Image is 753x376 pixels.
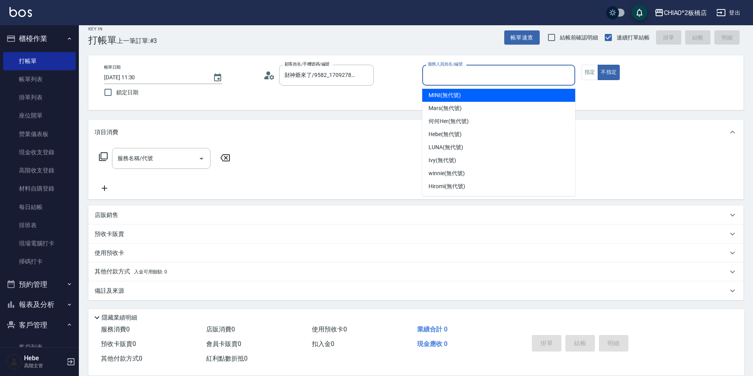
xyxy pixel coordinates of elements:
[101,325,130,333] span: 服務消費 0
[3,70,76,88] a: 帳單列表
[560,34,598,42] span: 結帳前確認明細
[101,340,136,348] span: 預收卡販賣 0
[3,161,76,180] a: 高階收支登錄
[417,340,447,348] span: 現金應收 0
[429,117,469,125] span: 何何Her (無代號)
[88,26,117,32] h2: Key In
[429,104,462,112] span: Mars (無代號)
[632,5,647,21] button: save
[3,234,76,253] a: 現場電腦打卡
[429,143,463,152] span: LUNA (無代號)
[88,243,744,262] div: 使用預收卡
[664,8,707,18] div: CHIAO^2板橋店
[88,120,744,145] div: 項目消費
[206,325,235,333] span: 店販消費 0
[95,249,124,257] p: 使用預收卡
[651,5,710,21] button: CHIAO^2板橋店
[95,230,124,238] p: 預收卡販賣
[312,325,347,333] span: 使用預收卡 0
[3,88,76,107] a: 掛單列表
[206,355,248,362] span: 紅利點數折抵 0
[3,125,76,143] a: 營業儀表板
[617,34,650,42] span: 連續打單結帳
[95,128,118,137] p: 項目消費
[3,315,76,335] button: 客戶管理
[95,268,167,276] p: 其他付款方式
[88,262,744,281] div: 其他付款方式入金可用餘額: 0
[24,354,64,362] h5: Hebe
[429,91,461,99] span: MINI (無代號)
[429,130,462,138] span: Hebe (無代號)
[104,64,121,70] label: 帳單日期
[88,35,117,46] h3: 打帳單
[6,354,22,370] img: Person
[134,269,168,275] span: 入金可用餘額: 0
[3,338,76,356] a: 客戶列表
[582,65,598,80] button: 指定
[417,325,447,333] span: 業績合計 0
[285,61,330,67] label: 顧客姓名/手機號碼/編號
[3,253,76,271] a: 掃碼打卡
[88,281,744,300] div: 備註及來源
[88,224,744,243] div: 預收卡販賣
[206,340,241,348] span: 會員卡販賣 0
[195,152,208,165] button: Open
[9,7,32,17] img: Logo
[104,71,205,84] input: YYYY/MM/DD hh:mm
[3,216,76,234] a: 排班表
[598,65,620,80] button: 不指定
[429,156,456,165] span: Ivy (無代號)
[3,52,76,70] a: 打帳單
[429,182,465,191] span: Hiromi (無代號)
[428,61,462,67] label: 服務人員姓名/編號
[3,198,76,216] a: 每日結帳
[95,287,124,295] p: 備註及來源
[102,314,137,322] p: 隱藏業績明細
[88,206,744,224] div: 店販銷售
[3,180,76,198] a: 材料自購登錄
[24,362,64,369] p: 高階主管
[504,30,540,45] button: 帳單速查
[101,355,142,362] span: 其他付款方式 0
[95,211,118,219] p: 店販銷售
[3,294,76,315] button: 報表及分析
[117,36,157,46] span: 上一筆訂單:#3
[312,340,334,348] span: 扣入金 0
[208,68,227,87] button: Choose date, selected date is 2025-08-15
[3,28,76,49] button: 櫃檯作業
[116,88,138,97] span: 鎖定日期
[429,169,464,178] span: winnie (無代號)
[713,6,744,20] button: 登出
[3,107,76,125] a: 座位開單
[3,143,76,161] a: 現金收支登錄
[3,274,76,295] button: 預約管理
